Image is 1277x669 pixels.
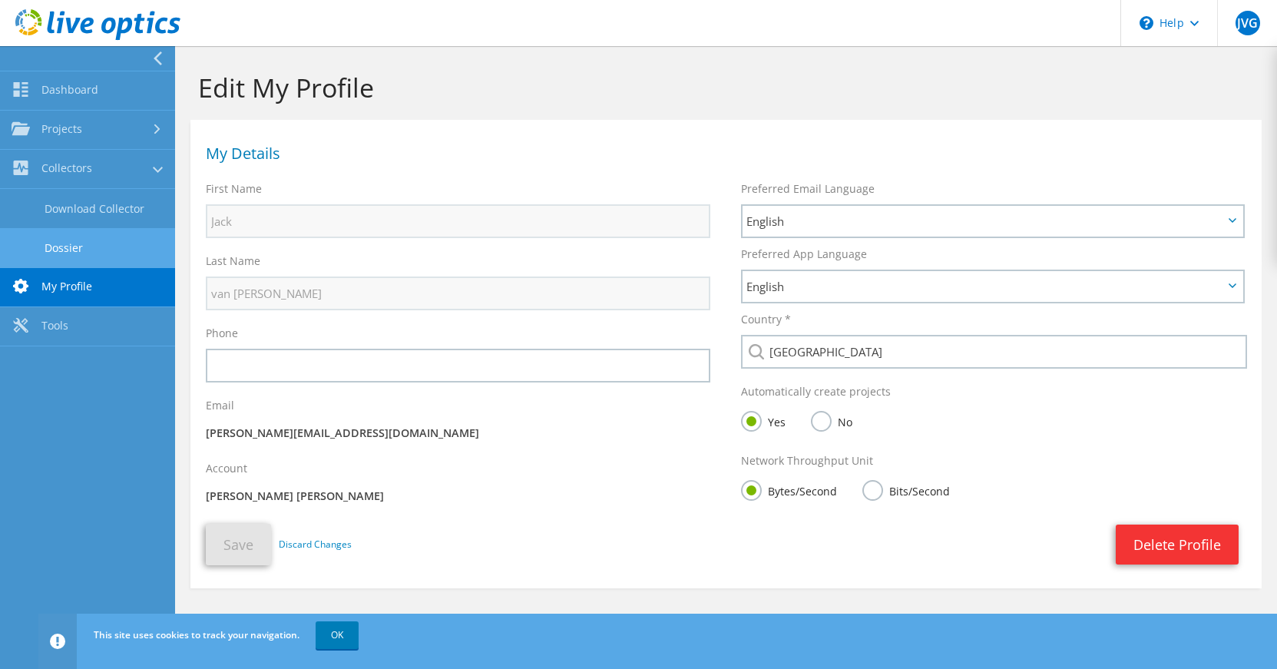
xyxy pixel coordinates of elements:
[741,480,837,499] label: Bytes/Second
[741,247,867,262] label: Preferred App Language
[94,628,299,641] span: This site uses cookies to track your navigation.
[206,524,271,565] button: Save
[746,212,1223,230] span: English
[1236,11,1260,35] span: JVG
[741,312,791,327] label: Country *
[316,621,359,649] a: OK
[206,425,710,442] p: [PERSON_NAME][EMAIL_ADDRESS][DOMAIN_NAME]
[206,146,1239,161] h1: My Details
[741,384,891,399] label: Automatically create projects
[741,411,786,430] label: Yes
[198,71,1246,104] h1: Edit My Profile
[206,326,238,341] label: Phone
[279,536,352,553] a: Discard Changes
[811,411,852,430] label: No
[862,480,950,499] label: Bits/Second
[746,277,1223,296] span: English
[206,488,710,505] p: [PERSON_NAME] [PERSON_NAME]
[741,453,873,469] label: Network Throughput Unit
[1116,525,1239,565] a: Delete Profile
[741,181,875,197] label: Preferred Email Language
[1140,16,1153,30] svg: \n
[206,461,247,476] label: Account
[206,181,262,197] label: First Name
[206,253,260,269] label: Last Name
[206,398,234,413] label: Email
